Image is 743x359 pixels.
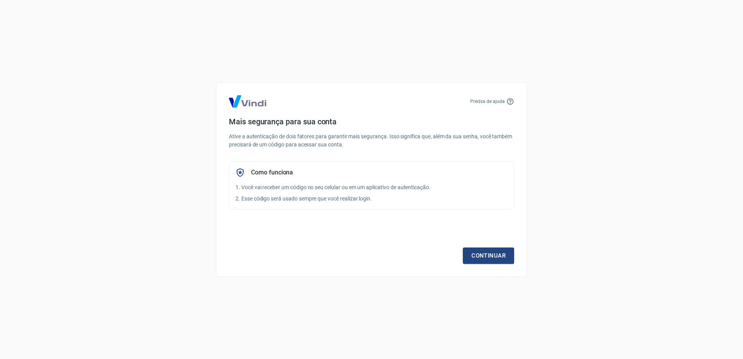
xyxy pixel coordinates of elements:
p: Precisa de ajuda [470,98,505,105]
p: Ative a autenticação de dois fatores para garantir mais segurança. Isso significa que, além da su... [229,132,514,149]
h4: Mais segurança para sua conta [229,117,514,126]
img: Logo Vind [229,95,266,108]
p: 2. Esse código será usado sempre que você realizar login. [235,195,508,203]
p: 1. Você vai receber um código no seu celular ou em um aplicativo de autenticação. [235,183,508,192]
a: Continuar [463,247,514,264]
h5: Como funciona [251,169,293,176]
